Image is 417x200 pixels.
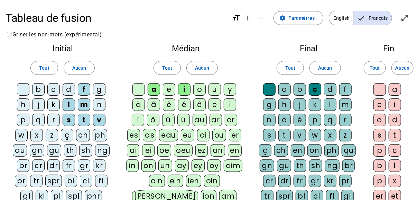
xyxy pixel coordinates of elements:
[373,159,386,172] div: b
[277,159,291,172] div: gu
[291,144,305,157] div: en
[148,98,160,111] div: â
[389,83,401,96] div: a
[93,98,105,111] div: n
[294,114,306,126] div: é
[354,11,392,25] span: Français
[225,114,237,126] div: or
[47,114,60,126] div: r
[373,144,386,157] div: p
[95,144,110,157] div: ng
[309,83,321,96] div: c
[243,14,251,22] mat-icon: add
[132,98,145,111] div: à
[389,114,401,126] div: d
[127,144,139,157] div: ai
[78,159,90,172] div: gr
[389,175,401,187] div: x
[63,98,75,111] div: l
[339,114,352,126] div: r
[274,144,288,157] div: ch
[72,64,86,72] span: Aucun
[309,61,341,75] button: Aucun
[17,114,29,126] div: p
[132,114,144,126] div: ï
[61,129,73,141] div: ç
[93,129,107,141] div: ph
[30,175,43,187] div: tr
[162,64,172,72] span: Tout
[324,129,336,141] div: x
[371,44,406,53] h2: Fin
[168,175,183,187] div: ein
[329,11,354,25] span: English
[45,175,62,187] div: spr
[294,159,306,172] div: th
[64,61,95,75] button: Aucun
[342,159,355,172] div: br
[149,175,165,187] div: ain
[373,98,386,111] div: e
[228,144,242,157] div: en
[141,159,156,172] div: on
[163,98,175,111] div: è
[186,61,217,75] button: Aucun
[389,144,401,157] div: c
[93,83,105,96] div: g
[373,114,386,126] div: o
[127,129,140,141] div: es
[78,114,90,126] div: t
[15,129,28,141] div: w
[324,144,339,157] div: ph
[47,83,60,96] div: c
[192,159,205,172] div: ey
[64,144,76,157] div: th
[294,83,306,96] div: b
[30,129,43,141] div: x
[285,64,295,72] span: Tout
[15,175,27,187] div: pr
[294,129,306,141] div: v
[17,98,29,111] div: h
[7,32,11,36] input: Griser les non-mots (expérimental)
[391,61,414,75] button: Aucun
[339,83,352,96] div: f
[158,159,172,172] div: un
[207,159,221,172] div: oy
[142,144,155,157] div: ei
[288,14,315,22] span: Paramètres
[318,64,332,72] span: Aucun
[364,61,386,75] button: Tout
[309,129,321,141] div: w
[11,44,114,53] h2: Initial
[400,14,409,22] mat-icon: open_in_full
[193,83,206,96] div: o
[294,175,306,187] div: fr
[63,159,75,172] div: fr
[396,64,409,72] span: Aucun
[294,98,306,111] div: j
[324,98,336,111] div: l
[6,31,102,38] label: Griser les non-mots (expérimental)
[208,83,221,96] div: u
[125,44,246,53] h2: Médian
[278,98,291,111] div: h
[79,144,92,157] div: sh
[254,11,268,25] button: Diminuer la taille de la police
[175,159,189,172] div: ay
[339,175,352,187] div: pr
[278,114,291,126] div: o
[178,83,191,96] div: i
[389,159,401,172] div: l
[47,98,60,111] div: k
[373,175,386,187] div: p
[278,175,291,187] div: dr
[178,98,191,111] div: é
[47,144,61,157] div: gu
[30,61,58,75] button: Tout
[65,175,77,187] div: bl
[257,14,265,22] mat-icon: remove
[309,114,321,126] div: p
[204,175,220,187] div: oin
[263,114,276,126] div: n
